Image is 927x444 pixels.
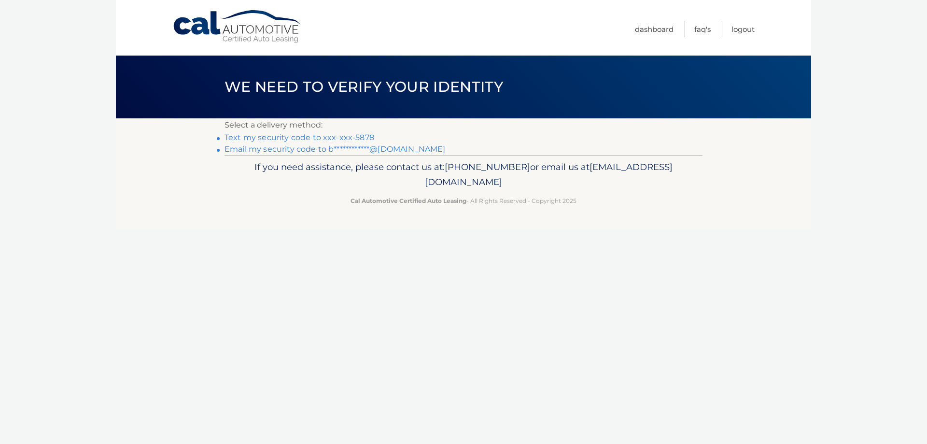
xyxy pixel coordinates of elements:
p: If you need assistance, please contact us at: or email us at [231,159,696,190]
a: Logout [731,21,755,37]
strong: Cal Automotive Certified Auto Leasing [351,197,466,204]
span: [PHONE_NUMBER] [445,161,530,172]
a: Cal Automotive [172,10,303,44]
p: Select a delivery method: [225,118,702,132]
a: Dashboard [635,21,674,37]
span: We need to verify your identity [225,78,503,96]
a: FAQ's [694,21,711,37]
a: Text my security code to xxx-xxx-5878 [225,133,374,142]
p: - All Rights Reserved - Copyright 2025 [231,196,696,206]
